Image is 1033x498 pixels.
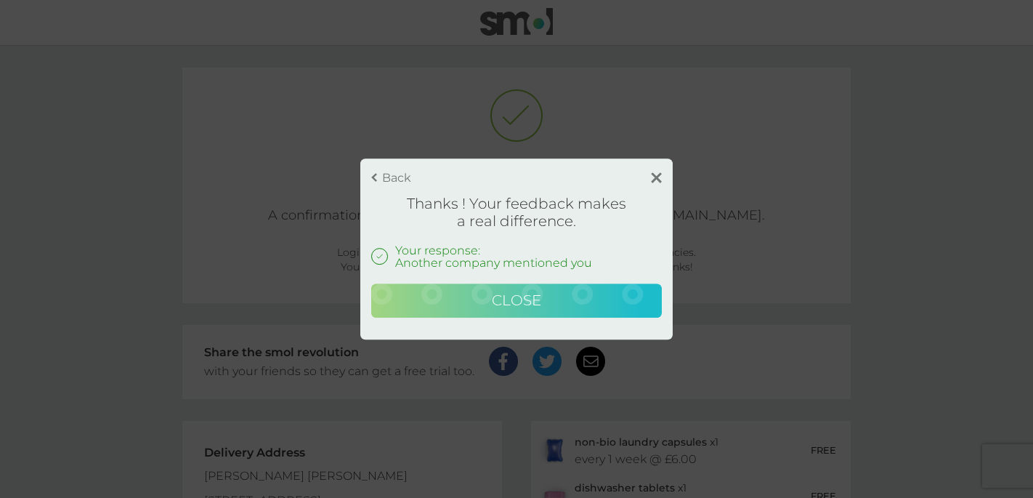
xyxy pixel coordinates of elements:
[395,257,592,269] p: Another company mentioned you
[371,284,662,318] button: Close
[395,244,592,257] p: Your response:
[371,195,662,230] h1: Thanks ! Your feedback makes a real difference.
[492,292,541,309] span: Close
[651,172,662,183] img: close
[371,173,377,182] img: back
[382,172,411,184] p: Back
